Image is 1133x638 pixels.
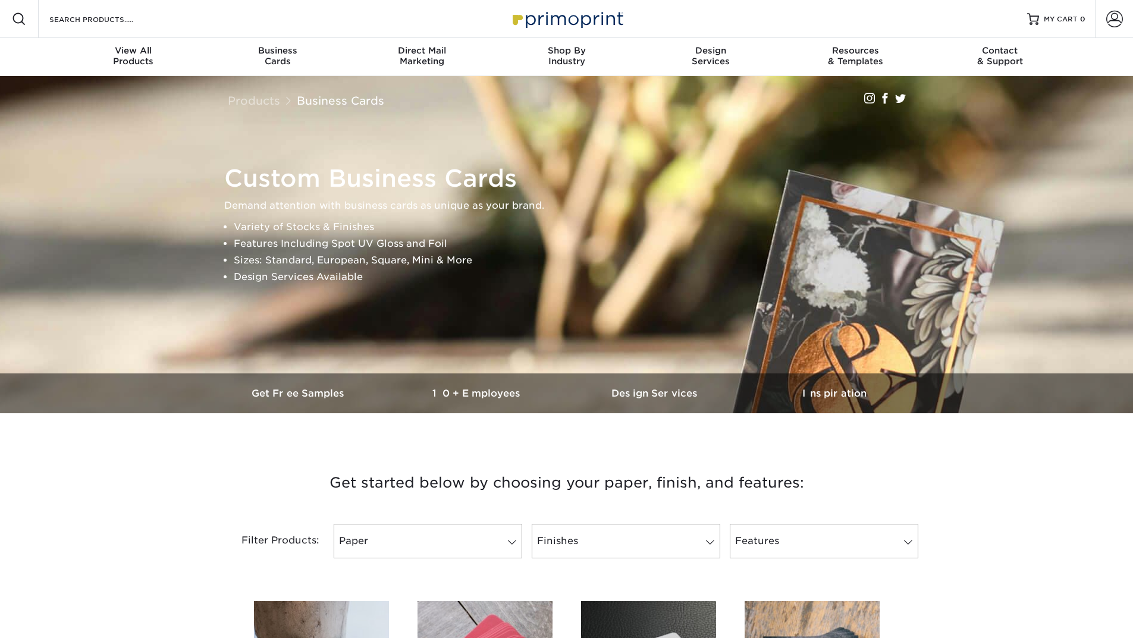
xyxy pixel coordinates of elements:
a: Direct MailMarketing [350,38,494,76]
a: 10+ Employees [388,373,567,413]
div: Filter Products: [210,524,329,558]
h3: Inspiration [745,388,924,399]
li: Design Services Available [234,269,920,285]
span: Business [205,45,350,56]
span: Resources [783,45,928,56]
div: Cards [205,45,350,67]
img: Primoprint [507,6,626,32]
a: Paper [334,524,522,558]
div: & Templates [783,45,928,67]
span: Shop By [494,45,639,56]
h3: Get started below by choosing your paper, finish, and features: [219,456,915,510]
a: Inspiration [745,373,924,413]
a: BusinessCards [205,38,350,76]
h3: 10+ Employees [388,388,567,399]
a: Contact& Support [928,38,1072,76]
a: View AllProducts [61,38,206,76]
li: Features Including Spot UV Gloss and Foil [234,235,920,252]
div: Services [639,45,783,67]
a: Features [730,524,918,558]
div: & Support [928,45,1072,67]
li: Variety of Stocks & Finishes [234,219,920,235]
h1: Custom Business Cards [224,164,920,193]
a: Finishes [532,524,720,558]
div: Industry [494,45,639,67]
a: Business Cards [297,94,384,107]
a: Design Services [567,373,745,413]
span: Direct Mail [350,45,494,56]
span: Contact [928,45,1072,56]
span: MY CART [1044,14,1078,24]
h3: Design Services [567,388,745,399]
h3: Get Free Samples [210,388,388,399]
li: Sizes: Standard, European, Square, Mini & More [234,252,920,269]
input: SEARCH PRODUCTS..... [48,12,164,26]
div: Marketing [350,45,494,67]
a: DesignServices [639,38,783,76]
div: Products [61,45,206,67]
a: Get Free Samples [210,373,388,413]
span: View All [61,45,206,56]
a: Products [228,94,280,107]
span: Design [639,45,783,56]
p: Demand attention with business cards as unique as your brand. [224,197,920,214]
a: Resources& Templates [783,38,928,76]
a: Shop ByIndustry [494,38,639,76]
span: 0 [1080,15,1085,23]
